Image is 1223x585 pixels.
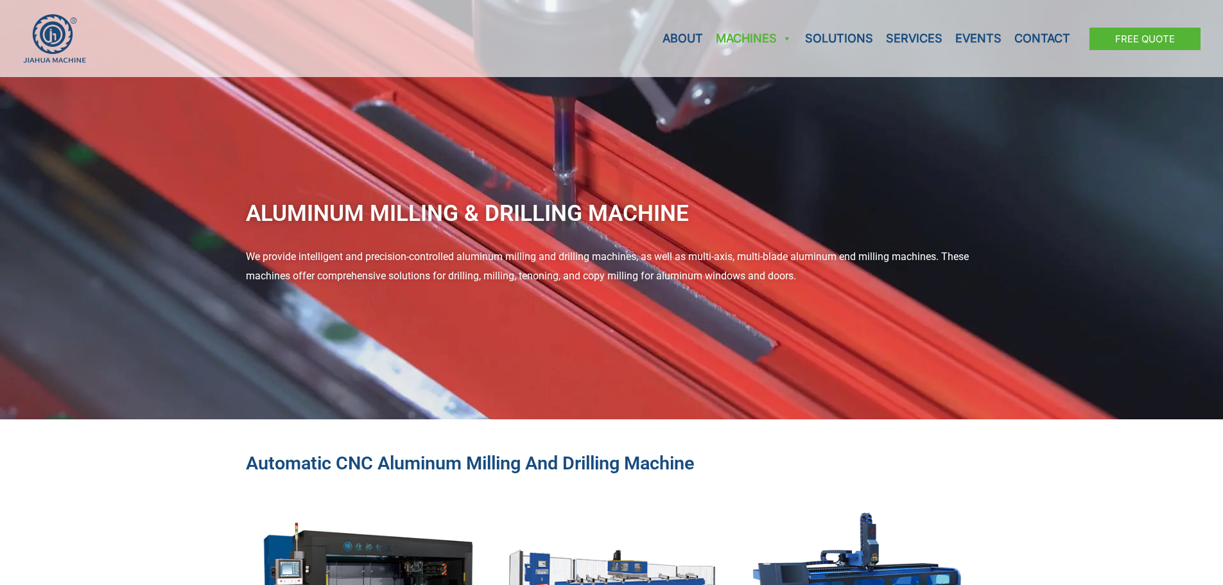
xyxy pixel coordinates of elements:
a: Free Quote [1089,28,1201,50]
h1: Aluminum Milling & Drilling Machine [246,193,978,234]
h2: Automatic CNC Aluminum Milling and Drilling Machine [246,451,978,475]
p: We provide intelligent and precision-controlled aluminum milling and drilling machines, as well a... [246,247,978,285]
img: JH Aluminium Window & Door Processing Machines [22,13,87,64]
